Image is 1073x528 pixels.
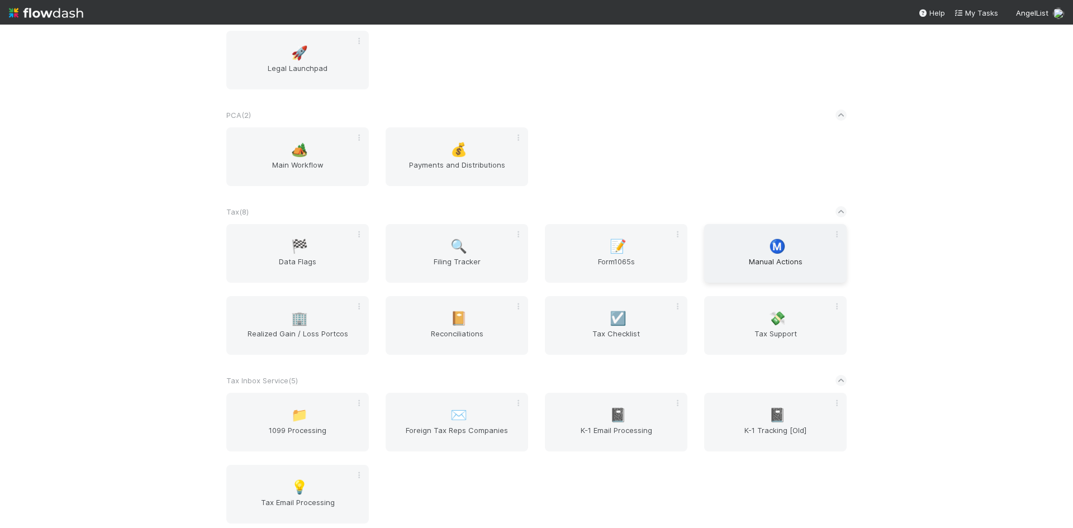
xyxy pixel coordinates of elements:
[1016,8,1048,17] span: AngelList
[386,224,528,283] a: 🔍Filing Tracker
[291,311,308,326] span: 🏢
[1053,8,1064,19] img: avatar_e41e7ae5-e7d9-4d8d-9f56-31b0d7a2f4fd.png
[918,7,945,18] div: Help
[549,328,683,350] span: Tax Checklist
[291,46,308,60] span: 🚀
[386,296,528,355] a: 📔Reconciliations
[291,239,308,254] span: 🏁
[226,465,369,524] a: 💡Tax Email Processing
[226,127,369,186] a: 🏕️Main Workflow
[231,328,364,350] span: Realized Gain / Loss Portcos
[610,239,626,254] span: 📝
[9,3,83,22] img: logo-inverted-e16ddd16eac7371096b0.svg
[709,256,842,278] span: Manual Actions
[226,31,369,89] a: 🚀Legal Launchpad
[549,425,683,447] span: K-1 Email Processing
[954,7,998,18] a: My Tasks
[450,142,467,157] span: 💰
[610,408,626,422] span: 📓
[709,328,842,350] span: Tax Support
[386,393,528,451] a: ✉️Foreign Tax Reps Companies
[450,408,467,422] span: ✉️
[709,425,842,447] span: K-1 Tracking [Old]
[390,425,524,447] span: Foreign Tax Reps Companies
[226,224,369,283] a: 🏁Data Flags
[769,408,786,422] span: 📓
[226,376,298,385] span: Tax Inbox Service ( 5 )
[226,207,249,216] span: Tax ( 8 )
[390,328,524,350] span: Reconciliations
[231,256,364,278] span: Data Flags
[704,296,847,355] a: 💸Tax Support
[231,425,364,447] span: 1099 Processing
[450,239,467,254] span: 🔍
[769,311,786,326] span: 💸
[291,142,308,157] span: 🏕️
[231,63,364,85] span: Legal Launchpad
[450,311,467,326] span: 📔
[954,8,998,17] span: My Tasks
[386,127,528,186] a: 💰Payments and Distributions
[390,159,524,182] span: Payments and Distributions
[231,159,364,182] span: Main Workflow
[704,393,847,451] a: 📓K-1 Tracking [Old]
[549,256,683,278] span: Form1065s
[390,256,524,278] span: Filing Tracker
[226,111,251,120] span: PCA ( 2 )
[545,296,687,355] a: ☑️Tax Checklist
[226,393,369,451] a: 📁1099 Processing
[291,408,308,422] span: 📁
[704,224,847,283] a: Ⓜ️Manual Actions
[610,311,626,326] span: ☑️
[545,224,687,283] a: 📝Form1065s
[291,480,308,494] span: 💡
[226,296,369,355] a: 🏢Realized Gain / Loss Portcos
[545,393,687,451] a: 📓K-1 Email Processing
[231,497,364,519] span: Tax Email Processing
[769,239,786,254] span: Ⓜ️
